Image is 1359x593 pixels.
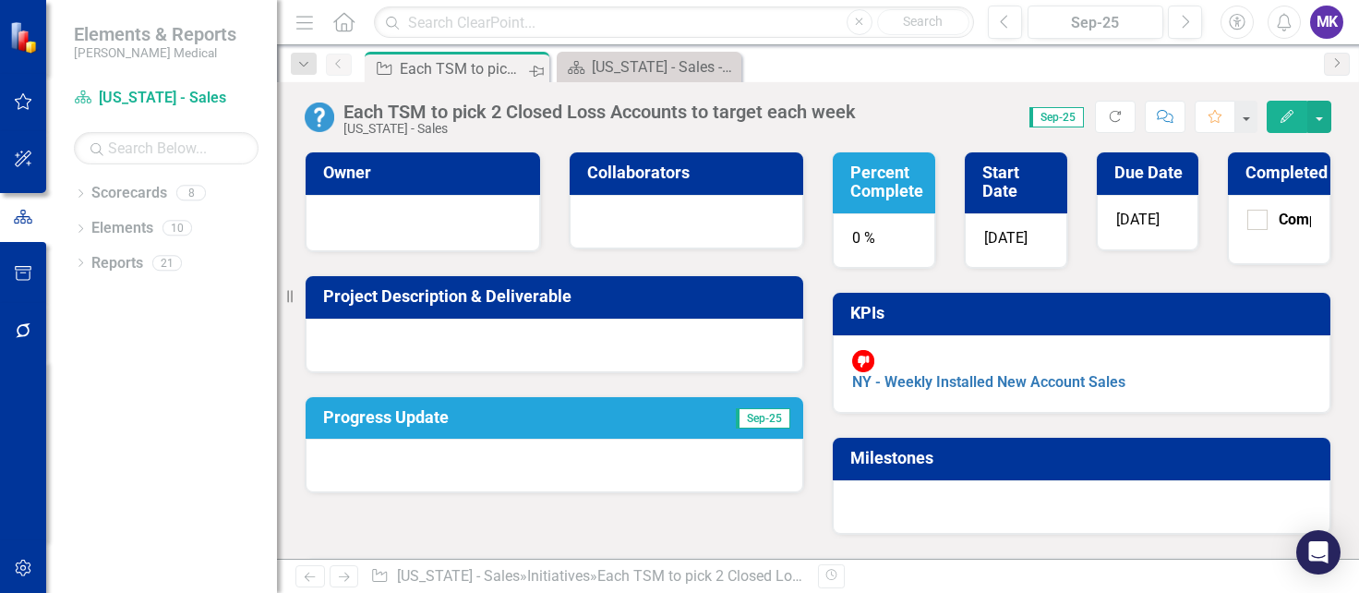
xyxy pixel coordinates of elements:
a: Initiatives [527,567,590,585]
div: 10 [162,221,192,236]
div: Completed [1279,210,1351,231]
input: Search Below... [74,132,259,164]
div: [US_STATE] - Sales - Overview Dashboard [592,55,737,79]
h3: Progress Update [323,408,647,427]
input: Search ClearPoint... [374,6,974,39]
div: Each TSM to pick 2 Closed Loss Accounts to target each week [400,57,526,80]
span: [DATE] [1116,211,1160,228]
span: Elements & Reports [74,23,236,45]
div: 0 % [833,213,935,269]
span: [DATE] [984,229,1028,247]
span: Sep-25 [736,408,790,429]
a: [US_STATE] - Sales [74,88,259,109]
button: Search [877,9,969,35]
a: Elements [91,218,153,239]
div: Each TSM to pick 2 Closed Loss Accounts to target each week [597,567,1002,585]
div: Sep-25 [1034,12,1157,34]
h3: Due Date [1114,163,1188,182]
span: Search [903,14,943,29]
a: [US_STATE] - Sales - Overview Dashboard [561,55,737,79]
div: 21 [152,255,182,271]
a: Scorecards [91,183,167,204]
div: » » [370,566,804,587]
h3: Milestones [850,449,1319,467]
div: Open Intercom Messenger [1296,530,1341,575]
button: Sep-25 [1028,6,1163,39]
h3: Completed [1245,163,1328,182]
a: Reports [91,253,143,274]
div: [US_STATE] - Sales [343,122,856,136]
h3: KPIs [850,304,1319,322]
button: MK [1310,6,1343,39]
a: [US_STATE] - Sales [397,567,520,585]
img: Below Target [852,350,874,372]
h3: Percent Complete [850,163,924,200]
div: 8 [176,186,206,201]
img: No Information [305,103,334,132]
img: ClearPoint Strategy [9,21,42,54]
div: Each TSM to pick 2 Closed Loss Accounts to target each week [343,102,856,122]
h3: Start Date [982,163,1056,200]
small: [PERSON_NAME] Medical [74,45,236,60]
a: NY - Weekly Installed New Account Sales [852,373,1125,391]
span: Sep-25 [1029,107,1084,127]
h3: Owner [323,163,529,182]
h3: Collaborators [587,163,793,182]
h3: Project Description & Deliverable [323,287,792,306]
